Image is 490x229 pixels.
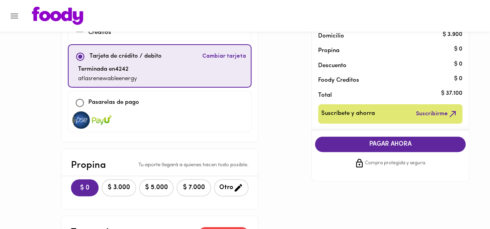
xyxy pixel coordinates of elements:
[144,184,168,191] span: $ 5.000
[214,179,248,196] button: Otro
[315,137,466,152] button: PAGAR AHORA
[77,184,92,192] span: $ 0
[318,76,450,84] p: Foody Creditos
[89,52,162,61] p: Tarjeta de crédito / debito
[102,179,136,196] button: $ 3.000
[318,47,450,55] p: Propina
[318,91,450,99] p: Total
[416,109,458,119] span: Suscribirme
[202,53,246,60] span: Cambiar tarjeta
[139,179,173,196] button: $ 5.000
[138,161,248,169] p: Tu aporte llegará a quienes hacen todo posible.
[219,183,243,193] span: Otro
[365,160,426,167] span: Compra protegida y segura.
[182,184,206,191] span: $ 7.000
[71,111,91,129] img: visa
[107,184,131,191] span: $ 3.000
[78,65,137,74] p: Terminada en 4242
[78,75,137,84] p: atlasrenewableenergy
[441,90,462,98] p: $ 37.100
[71,158,106,173] p: Propina
[454,75,462,83] p: $ 0
[454,60,462,68] p: $ 0
[443,30,462,39] p: $ 3.900
[318,32,344,40] p: Domicilio
[32,7,83,25] img: logo.png
[318,62,347,70] p: Descuento
[414,107,459,120] button: Suscribirme
[177,179,211,196] button: $ 7.000
[5,6,24,26] button: Menu
[323,141,458,148] span: PAGAR AHORA
[92,111,112,129] img: visa
[201,48,248,65] button: Cambiar tarjeta
[454,45,462,53] p: $ 0
[71,179,99,196] button: $ 0
[444,183,482,221] iframe: Messagebird Livechat Widget
[88,98,139,107] p: Pasarelas de pago
[321,109,375,119] span: Suscríbete y ahorra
